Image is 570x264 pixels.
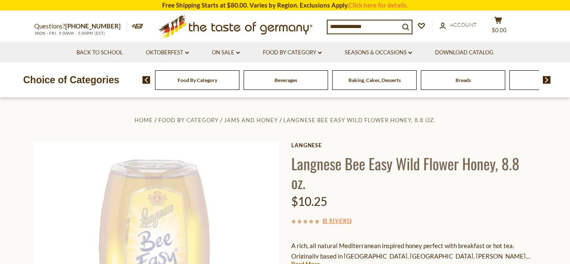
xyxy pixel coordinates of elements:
[291,142,536,149] a: Langnese
[263,48,322,57] a: Food By Category
[135,117,153,123] a: Home
[76,48,123,57] a: Back to School
[440,21,477,30] a: Account
[324,216,350,226] a: 0 Reviews
[435,48,494,57] a: Download Catalog
[212,48,240,57] a: On Sale
[65,22,121,30] a: [PHONE_NUMBER]
[291,154,536,192] h1: Langnese Bee Easy Wild Flower Honey, 8.8 oz.
[178,77,217,83] a: Food By Category
[34,21,127,32] p: Questions?
[291,194,327,208] span: $10.25
[450,21,477,28] span: Account
[543,76,551,84] img: next arrow
[486,16,511,37] button: $0.00
[142,76,150,84] img: previous arrow
[283,117,435,123] a: Langnese Bee Easy Wild Flower Honey, 8.8 oz.
[323,216,351,225] span: ( )
[492,27,506,33] span: $0.00
[158,117,219,123] a: Food By Category
[224,117,278,123] a: Jams and Honey
[34,31,105,36] span: MON - FRI, 9:00AM - 5:00PM (EST)
[345,48,412,57] a: Seasons & Occasions
[349,1,408,9] a: Click here for details.
[349,77,401,83] a: Baking, Cakes, Desserts
[146,48,189,57] a: Oktoberfest
[455,77,471,83] a: Breads
[275,77,297,83] a: Beverages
